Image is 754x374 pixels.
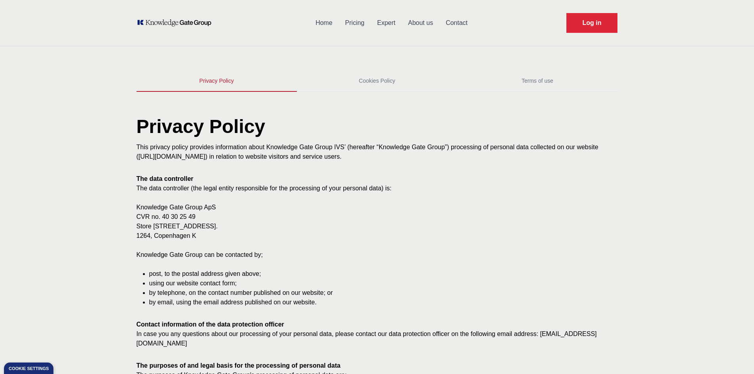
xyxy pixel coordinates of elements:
li: by email, using the email address published on our website. [149,298,618,307]
p: CVR no. 40 30 25 49 [137,212,618,222]
a: About us [402,13,439,33]
h2: Contact information of the data protection officer [137,320,618,329]
a: Contact [439,13,474,33]
div: Cookie settings [9,366,49,371]
p: In case you any questions about our processing of your personal data, please contact our data pro... [137,329,618,348]
h2: The data controller [137,174,618,184]
p: 1264, Copenhagen K [137,231,618,241]
p: This privacy policy provides information about Knowledge Gate Group IVS’ (hereafter “Knowledge Ga... [137,142,618,161]
a: Expert [371,13,402,33]
p: Knowledge Gate Group can be contacted by; [137,250,618,260]
li: by telephone, on the contact number published on our website; or [149,288,618,298]
h1: Privacy Policy [137,117,618,142]
a: KOL Knowledge Platform: Talk to Key External Experts (KEE) [137,19,217,27]
p: Knowledge Gate Group ApS [137,203,618,212]
p: The data controller (the legal entity responsible for the processing of your personal data) is: [137,184,618,193]
h2: The purposes of and legal basis for the processing of personal data [137,361,618,370]
div: Tabs [137,70,618,92]
p: Store [STREET_ADDRESS]. [137,222,618,231]
a: Request Demo [566,13,618,33]
iframe: Chat Widget [714,336,754,374]
a: Terms of use [457,70,617,92]
a: Privacy Policy [137,70,297,92]
a: Home [309,13,339,33]
a: Pricing [339,13,371,33]
li: using our website contact form; [149,279,618,288]
li: post, to the postal address given above; [149,269,618,279]
a: Cookies Policy [297,70,457,92]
